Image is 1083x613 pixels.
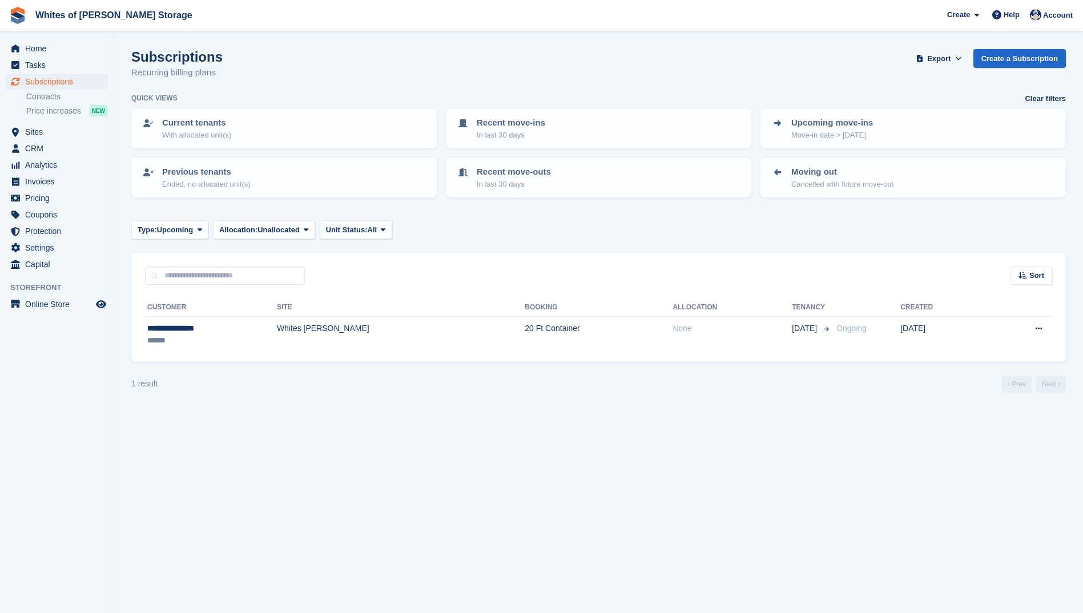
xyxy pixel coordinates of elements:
[320,220,392,239] button: Unit Status: All
[9,7,26,24] img: stora-icon-8386f47178a22dfd0bd8f6a31ec36ba5ce8667c1dd55bd0f319d3a0aa187defe.svg
[914,49,964,68] button: Export
[525,317,673,353] td: 20 Ft Container
[25,256,94,272] span: Capital
[25,157,94,173] span: Analytics
[1043,10,1073,21] span: Account
[132,159,436,196] a: Previous tenants Ended, no allocated unit(s)
[673,299,792,317] th: Allocation
[6,124,108,140] a: menu
[791,116,873,130] p: Upcoming move-ins
[6,223,108,239] a: menu
[6,256,108,272] a: menu
[673,322,792,334] div: None
[368,224,377,236] span: All
[162,179,251,190] p: Ended, no allocated unit(s)
[1029,270,1044,281] span: Sort
[477,116,545,130] p: Recent move-ins
[900,299,988,317] th: Created
[25,174,94,189] span: Invoices
[25,74,94,90] span: Subscriptions
[6,140,108,156] a: menu
[900,317,988,353] td: [DATE]
[25,223,94,239] span: Protection
[6,296,108,312] a: menu
[792,299,832,317] th: Tenancy
[477,130,545,141] p: In last 30 days
[6,157,108,173] a: menu
[1025,93,1066,104] a: Clear filters
[1002,376,1032,393] a: Previous
[213,220,315,239] button: Allocation: Unallocated
[131,66,223,79] p: Recurring billing plans
[277,299,525,317] th: Site
[477,179,551,190] p: In last 30 days
[31,6,197,25] a: Whites of [PERSON_NAME] Storage
[525,299,673,317] th: Booking
[973,49,1066,68] a: Create a Subscription
[6,41,108,57] a: menu
[131,220,208,239] button: Type: Upcoming
[131,49,223,64] h1: Subscriptions
[326,224,368,236] span: Unit Status:
[792,322,819,334] span: [DATE]
[26,104,108,117] a: Price increases NEW
[162,116,231,130] p: Current tenants
[219,224,257,236] span: Allocation:
[6,240,108,256] a: menu
[25,207,94,223] span: Coupons
[1036,376,1066,393] a: Next
[26,91,108,102] a: Contracts
[10,282,114,293] span: Storefront
[1004,9,1020,21] span: Help
[6,190,108,206] a: menu
[162,166,251,179] p: Previous tenants
[257,224,300,236] span: Unallocated
[791,130,873,141] p: Move-in date > [DATE]
[6,174,108,189] a: menu
[447,159,750,196] a: Recent move-outs In last 30 days
[25,240,94,256] span: Settings
[132,110,436,147] a: Current tenants With allocated unit(s)
[138,224,157,236] span: Type:
[947,9,970,21] span: Create
[762,110,1065,147] a: Upcoming move-ins Move-in date > [DATE]
[477,166,551,179] p: Recent move-outs
[131,93,178,103] h6: Quick views
[157,224,194,236] span: Upcoming
[145,299,277,317] th: Customer
[927,53,951,64] span: Export
[762,159,1065,196] a: Moving out Cancelled with future move-out
[277,317,525,353] td: Whites [PERSON_NAME]
[1000,376,1068,393] nav: Page
[94,297,108,311] a: Preview store
[836,324,867,333] span: Ongoing
[25,124,94,140] span: Sites
[6,57,108,73] a: menu
[25,140,94,156] span: CRM
[25,57,94,73] span: Tasks
[131,378,158,390] div: 1 result
[1030,9,1041,21] img: Wendy
[25,190,94,206] span: Pricing
[26,106,81,116] span: Price increases
[6,74,108,90] a: menu
[25,41,94,57] span: Home
[447,110,750,147] a: Recent move-ins In last 30 days
[89,105,108,116] div: NEW
[791,179,893,190] p: Cancelled with future move-out
[791,166,893,179] p: Moving out
[6,207,108,223] a: menu
[25,296,94,312] span: Online Store
[162,130,231,141] p: With allocated unit(s)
